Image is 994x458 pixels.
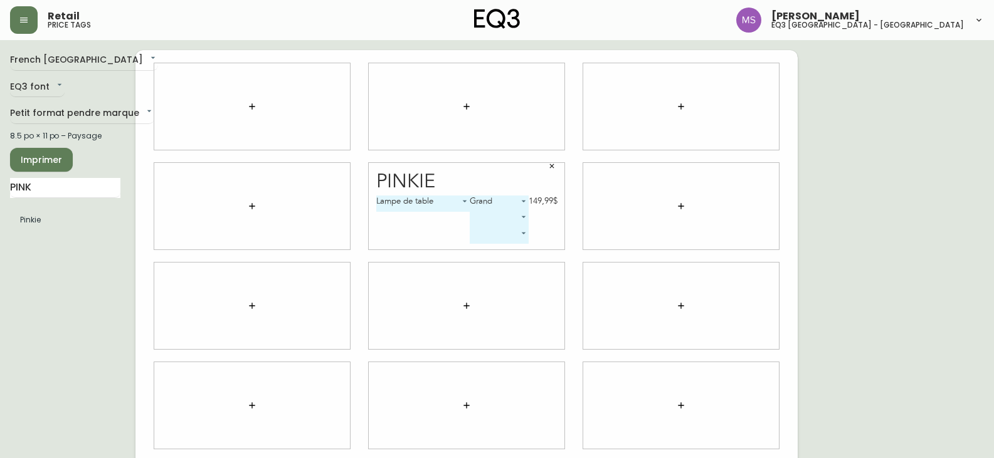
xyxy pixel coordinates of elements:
[48,21,91,29] h5: price tags
[10,178,120,198] input: Recherche
[376,172,558,192] div: Pinkie
[10,148,73,172] button: Imprimer
[10,50,158,71] div: French [GEOGRAPHIC_DATA]
[10,103,154,124] div: Petit format pendre marque
[10,209,120,231] li: Petit format pendre marque
[470,195,529,212] div: Grand
[529,195,558,207] div: 149,99$
[376,195,470,212] div: Lampe de table
[771,11,860,21] span: [PERSON_NAME]
[474,9,521,29] img: logo
[736,8,761,33] img: 1b6e43211f6f3cc0b0729c9049b8e7af
[48,11,80,21] span: Retail
[771,21,964,29] h5: eq3 [GEOGRAPHIC_DATA] - [GEOGRAPHIC_DATA]
[10,130,120,142] div: 8.5 po × 11 po – Paysage
[10,77,65,98] div: EQ3 font
[20,152,63,168] span: Imprimer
